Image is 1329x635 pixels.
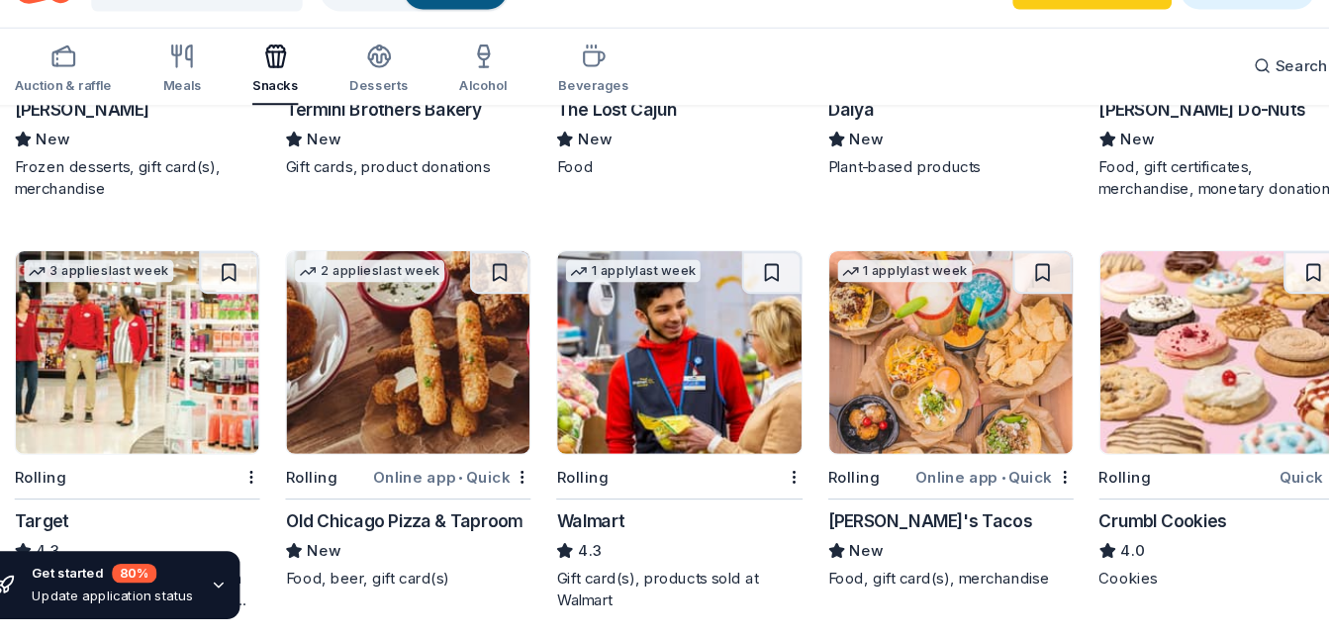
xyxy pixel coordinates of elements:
[1074,544,1096,568] span: 4.0
[1182,86,1282,126] button: Search
[811,286,936,307] div: 1 apply last week
[358,77,413,142] button: Desserts
[550,190,778,210] div: Food
[550,572,778,611] div: Gift card(s), products sold at Walmart
[1054,572,1282,591] div: Cookies
[268,117,311,133] div: Snacks
[348,27,389,44] a: Track
[963,480,967,496] span: •
[1217,94,1266,118] span: Search
[550,277,778,611] a: Image for Walmart1 applylast weekRollingWalmart4.3Gift card(s), products sold at Walmart
[47,117,138,133] div: Auction & raffle
[47,277,275,611] a: Image for Target3 applieslast weekRollingTarget4.3Gift cards ($50-100 value, with a maximum donat...
[48,278,274,466] img: Image for Target
[299,476,346,499] div: Rolling
[570,544,593,568] span: 4.3
[884,475,1030,499] div: Online app Quick
[550,516,613,540] div: Walmart
[803,572,1030,591] div: Food, gift card(s), merchandise
[1054,476,1101,499] div: Rolling
[1054,190,1282,229] div: Food, gift certificates, merchandise, monetary donations
[559,286,684,307] div: 1 apply last week
[804,278,1029,466] img: Image for Torchy's Tacos
[299,135,481,158] div: Termini Brothers Bakery
[119,16,315,55] button: Hydrate Houston
[319,162,350,186] span: New
[380,475,526,499] div: Online app Quick
[552,117,617,133] div: Beverages
[308,286,446,307] div: 2 applies last week
[425,27,489,44] a: Discover
[185,77,221,142] button: Meals
[460,77,505,142] button: Alcohol
[47,476,95,499] div: Rolling
[358,117,413,133] div: Desserts
[460,117,505,133] div: Alcohol
[552,77,617,142] button: Beverages
[299,516,519,540] div: Old Chicago Pizza & Taproom
[47,12,103,58] a: Home
[268,77,311,142] button: Snacks
[1054,516,1172,540] div: Crumbl Cookies
[67,162,99,186] span: New
[803,190,1030,210] div: Plant-based products
[158,24,275,47] span: Hydrate Houston
[551,278,777,466] img: Image for Walmart
[47,190,275,229] div: Frozen desserts, gift card(s), merchandise
[1074,162,1105,186] span: New
[550,135,662,158] div: The Lost Cajun
[1054,277,1282,591] a: Image for Crumbl CookiesRollingQuickCrumbl Cookies4.0Cookies
[803,135,845,158] div: Daiya
[803,277,1030,591] a: Image for Torchy's Tacos1 applylast weekRollingOnline app•Quick[PERSON_NAME]'s TacosNewFood, gift...
[1129,18,1254,53] a: $10 in rewards
[570,162,602,186] span: New
[47,77,138,142] button: Auction & raffle
[459,480,463,496] span: •
[822,544,854,568] span: New
[63,568,213,586] div: Get started
[47,516,98,540] div: Target
[47,135,173,158] div: [PERSON_NAME]
[299,572,526,591] div: Food, beer, gift card(s)
[300,278,525,466] img: Image for Old Chicago Pizza & Taproom
[56,286,195,307] div: 3 applies last week
[185,117,221,133] div: Meals
[299,190,526,210] div: Gift cards, product donations
[299,277,526,591] a: Image for Old Chicago Pizza & Taproom2 applieslast weekRollingOnline app•QuickOld Chicago Pizza &...
[138,568,179,586] div: 80 %
[1221,475,1282,499] div: Quick
[1055,278,1281,466] img: Image for Crumbl Cookies
[803,476,850,499] div: Rolling
[1054,135,1246,158] div: [PERSON_NAME] Do-Nuts
[974,18,1121,53] a: Start free trial
[331,16,507,55] button: TrackDiscover
[803,516,993,540] div: [PERSON_NAME]'s Tacos
[63,590,213,605] div: Update application status
[822,162,854,186] span: New
[550,476,598,499] div: Rolling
